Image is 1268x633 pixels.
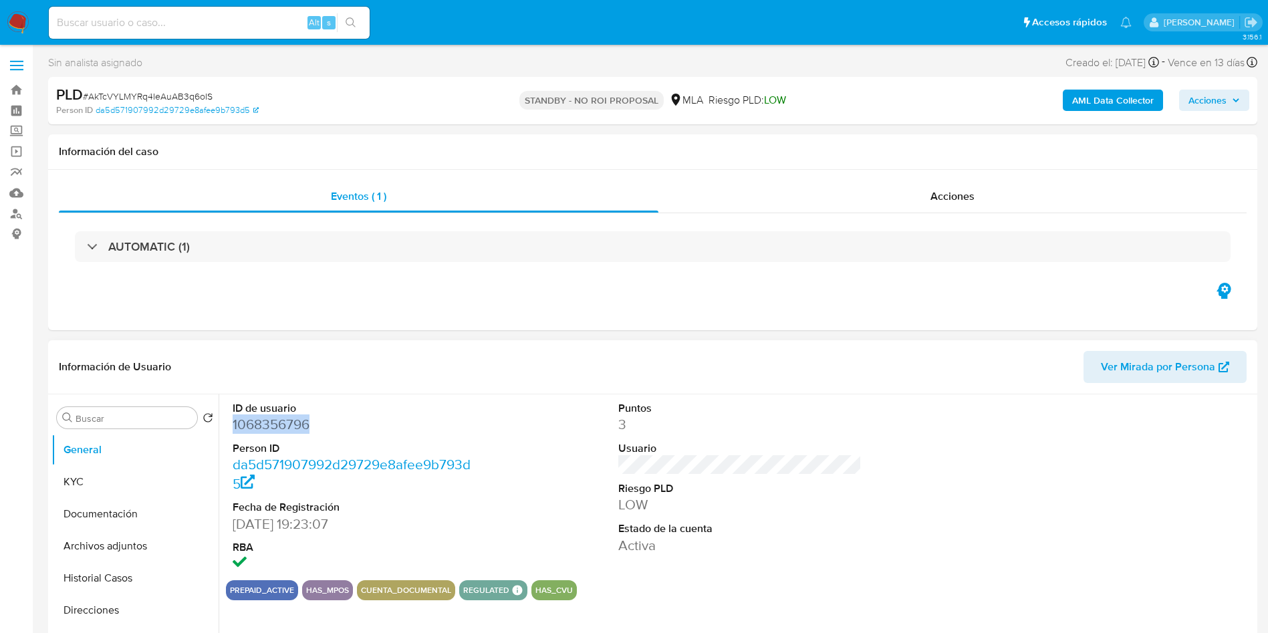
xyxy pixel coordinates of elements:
[535,588,573,593] button: has_cvu
[361,588,451,593] button: cuenta_documental
[233,500,477,515] dt: Fecha de Registración
[59,145,1247,158] h1: Información del caso
[56,84,83,105] b: PLD
[1063,90,1163,111] button: AML Data Collector
[48,55,142,70] span: Sin analista asignado
[1072,90,1154,111] b: AML Data Collector
[233,455,471,493] a: da5d571907992d29729e8afee9b793d5
[233,401,477,416] dt: ID de usuario
[51,466,219,498] button: KYC
[51,434,219,466] button: General
[51,562,219,594] button: Historial Casos
[51,594,219,626] button: Direcciones
[331,188,386,204] span: Eventos ( 1 )
[233,415,477,434] dd: 1068356796
[618,536,862,555] dd: Activa
[519,91,664,110] p: STANDBY - NO ROI PROPOSAL
[618,481,862,496] dt: Riesgo PLD
[618,521,862,536] dt: Estado de la cuenta
[1244,15,1258,29] a: Salir
[618,401,862,416] dt: Puntos
[1032,15,1107,29] span: Accesos rápidos
[233,540,477,555] dt: RBA
[618,495,862,514] dd: LOW
[1168,55,1245,70] span: Vence en 13 días
[1179,90,1249,111] button: Acciones
[51,498,219,530] button: Documentación
[463,588,509,593] button: regulated
[233,441,477,456] dt: Person ID
[1120,17,1132,28] a: Notificaciones
[930,188,975,204] span: Acciones
[764,92,786,108] span: LOW
[203,412,213,427] button: Volver al orden por defecto
[669,93,703,108] div: MLA
[709,93,786,108] span: Riesgo PLD:
[1065,53,1159,72] div: Creado el: [DATE]
[83,90,213,103] span: # AkTcVYLMYRq4IeAuAB3q6oIS
[309,16,320,29] span: Alt
[49,14,370,31] input: Buscar usuario o caso...
[96,104,259,116] a: da5d571907992d29729e8afee9b793d5
[306,588,349,593] button: has_mpos
[76,412,192,424] input: Buscar
[75,231,1231,262] div: AUTOMATIC (1)
[1164,16,1239,29] p: mariaeugenia.sanchez@mercadolibre.com
[59,360,171,374] h1: Información de Usuario
[1101,351,1215,383] span: Ver Mirada por Persona
[108,239,190,254] h3: AUTOMATIC (1)
[1188,90,1227,111] span: Acciones
[233,515,477,533] dd: [DATE] 19:23:07
[1084,351,1247,383] button: Ver Mirada por Persona
[51,530,219,562] button: Archivos adjuntos
[337,13,364,32] button: search-icon
[62,412,73,423] button: Buscar
[618,415,862,434] dd: 3
[56,104,93,116] b: Person ID
[618,441,862,456] dt: Usuario
[327,16,331,29] span: s
[230,588,294,593] button: prepaid_active
[1162,53,1165,72] span: -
